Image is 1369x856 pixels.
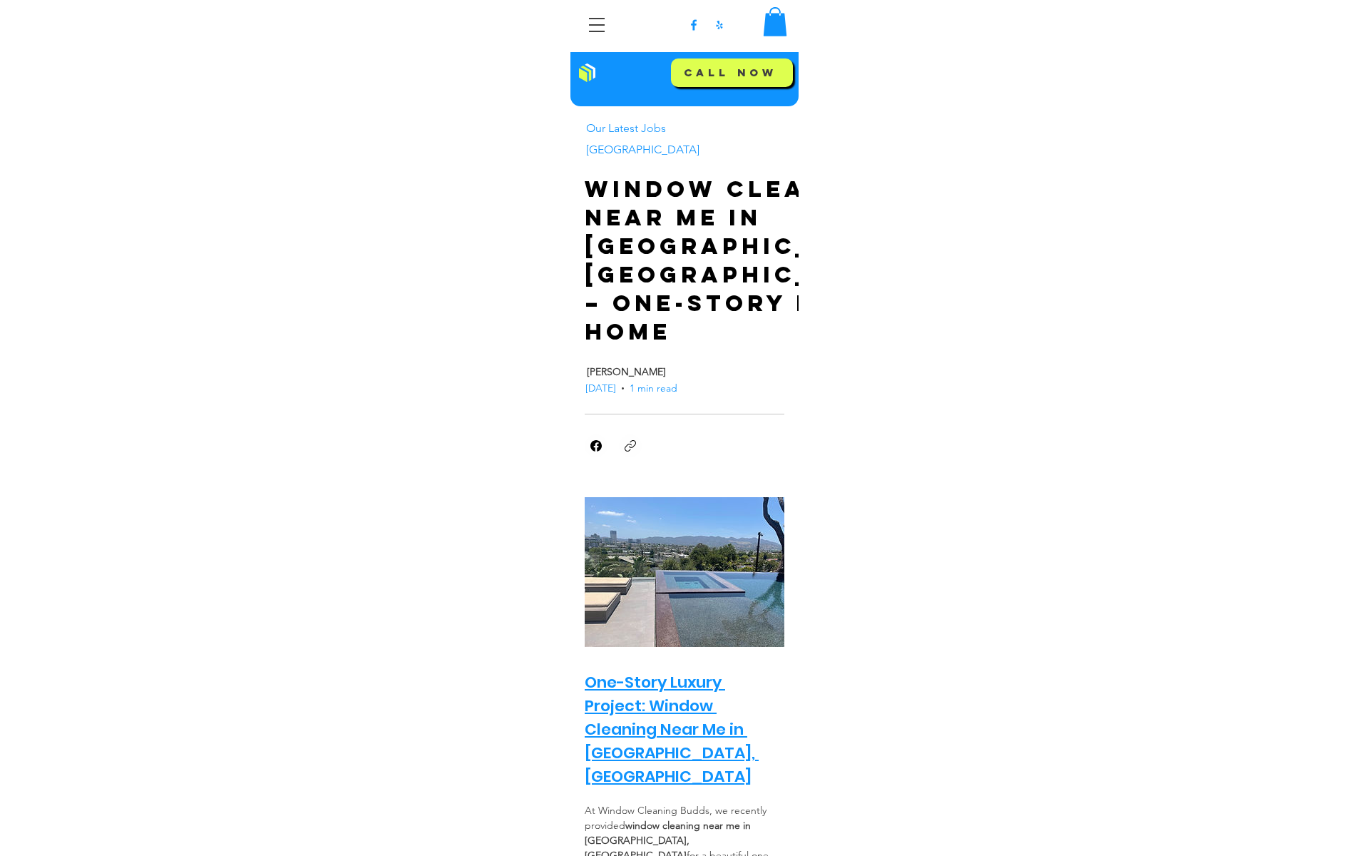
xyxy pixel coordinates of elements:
h1: Window Cleaning Near Me in [GEOGRAPHIC_DATA], [GEOGRAPHIC_DATA] – One-Story Luxury Home [585,175,914,346]
a: One-Story Luxury Project: Window Cleaning Near Me in [GEOGRAPHIC_DATA], [GEOGRAPHIC_DATA] [585,671,759,788]
span: Our Latest Jobs [586,121,666,136]
img: Facebook [687,18,701,32]
span: [GEOGRAPHIC_DATA] [586,142,699,158]
ul: Social Bar [687,18,727,32]
a: Glendale [585,142,699,158]
img: Window Cleaning Budds, Affordable window cleaning services near me in Los Angeles [579,63,595,82]
img: Yelp! [712,18,727,32]
span: [DATE] [585,382,616,394]
ul: Share Buttons [585,434,642,457]
a: Call Now [671,58,793,87]
span: At Window Cleaning Budds, we recently provided [585,804,769,832]
a: Our Latest Jobs [585,121,666,136]
span: Call Now [684,66,778,79]
button: Copy link [619,434,642,457]
a: Facebook [585,434,607,457]
span: 1 min read [630,382,677,394]
span: [PERSON_NAME] [587,365,666,379]
div: Open navigation menu [579,7,615,43]
button: Hakob Papikyan [585,363,761,380]
img: window cleaning in glendale ca [585,497,784,647]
